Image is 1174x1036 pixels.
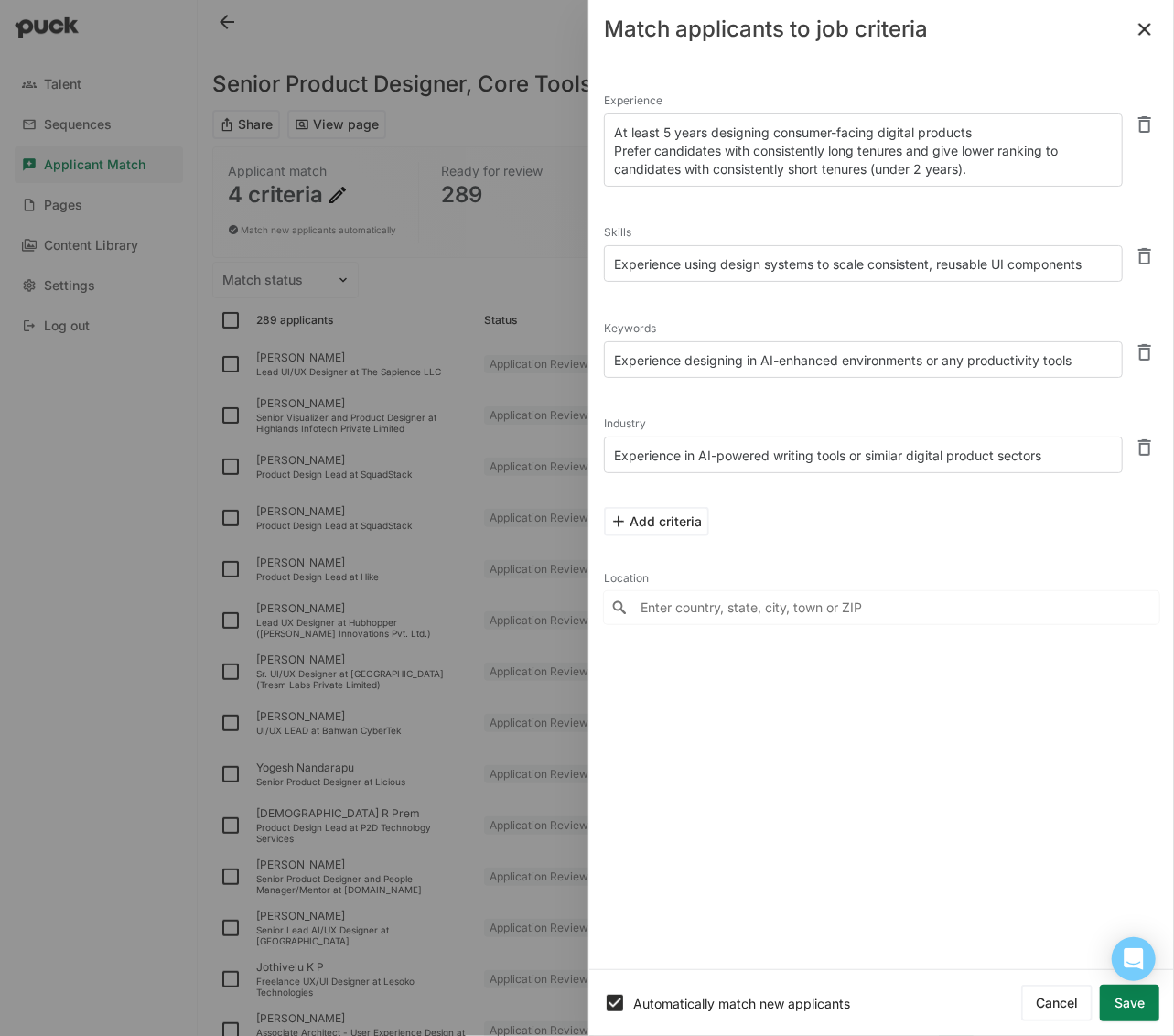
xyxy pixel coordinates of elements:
[604,88,1123,113] div: Experience
[1021,985,1093,1021] button: Cancel
[1112,937,1156,981] div: Open Intercom Messenger
[604,437,1123,473] textarea: Experience in AI-powered writing tools or similar digital product sectors
[604,591,1159,624] input: Enter country, state, city, town or ZIP
[604,113,1123,187] textarea: At least 5 years designing consumer-facing digital products Prefer candidates with consistently l...
[604,220,1123,245] div: Skills
[633,996,1021,1011] div: Automatically match new applicants
[604,316,1123,341] div: Keywords
[604,411,1123,437] div: Industry
[604,566,1159,591] div: Location
[604,245,1123,282] textarea: Experience using design systems to scale consistent, reusable UI components
[604,507,709,536] button: Add criteria
[604,18,928,40] div: Match applicants to job criteria
[1100,985,1159,1021] button: Save
[604,341,1123,378] textarea: Experience designing in AI-enhanced environments or any productivity tools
